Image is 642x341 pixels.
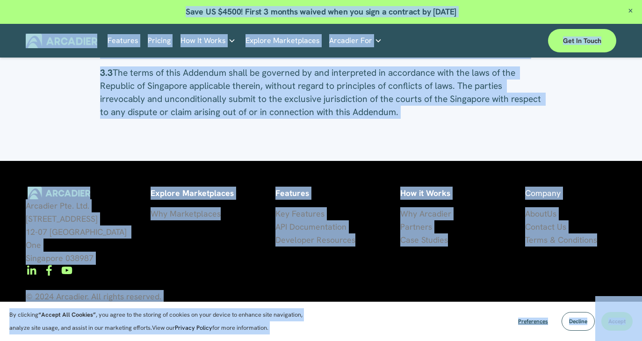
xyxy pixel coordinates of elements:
p: The terms of this Addendum shall be governed by and interpreted in accordance with the laws of th... [100,66,542,119]
a: Why Arcadier [400,207,451,220]
iframe: Chat Widget [595,296,642,341]
button: Decline [562,312,595,331]
span: Key Features [275,208,325,219]
a: YouTube [61,265,72,276]
strong: “Accept All Cookies” [38,311,96,319]
strong: Features [275,188,309,198]
span: Decline [569,318,587,325]
a: se Studies [411,233,448,247]
p: By clicking , you agree to the storing of cookies on your device to enhance site navigation, anal... [9,308,313,334]
img: Arcadier [26,34,97,48]
a: artners [405,220,432,233]
span: API Documentation [275,221,346,232]
a: About [525,207,547,220]
span: Contact Us [525,221,566,232]
a: Ca [400,233,411,247]
span: Arcadier Pte. Ltd. [STREET_ADDRESS] 12-07 [GEOGRAPHIC_DATA] One Singapore 038987 [26,200,129,263]
a: Facebook [43,265,55,276]
span: Us [547,208,556,219]
a: Terms & Conditions [525,233,597,247]
span: se Studies [411,234,448,245]
strong: How it Works [400,188,450,198]
a: Key Features [275,207,325,220]
a: Privacy Policy [175,324,212,332]
a: Features [108,34,138,48]
a: LinkedIn [26,265,37,276]
span: About [525,208,547,219]
span: Why Marketplaces [151,208,221,219]
span: artners [405,221,432,232]
a: folder dropdown [180,34,236,48]
a: Why Marketplaces [151,207,221,220]
span: How It Works [180,34,226,47]
span: Company [525,188,561,198]
span: Why Arcadier [400,208,451,219]
a: Developer Resources [275,233,355,247]
span: Developer Resources [275,234,355,245]
span: P [400,221,405,232]
span: Preferences [518,318,548,325]
a: Pricing [148,34,171,48]
strong: Explore Marketplaces [151,188,234,198]
a: Explore Marketplaces [245,34,320,48]
button: Preferences [511,312,555,331]
span: Ca [400,234,411,245]
a: folder dropdown [329,34,382,48]
a: Get in touch [548,29,616,52]
span: Arcadier For [329,34,372,47]
strong: 3.3 [100,67,113,79]
a: API Documentation [275,220,346,233]
a: P [400,220,405,233]
span: © 2024 Arcadier. All rights reserved. [26,291,161,302]
a: Contact Us [525,220,566,233]
span: Terms & Conditions [525,234,597,245]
